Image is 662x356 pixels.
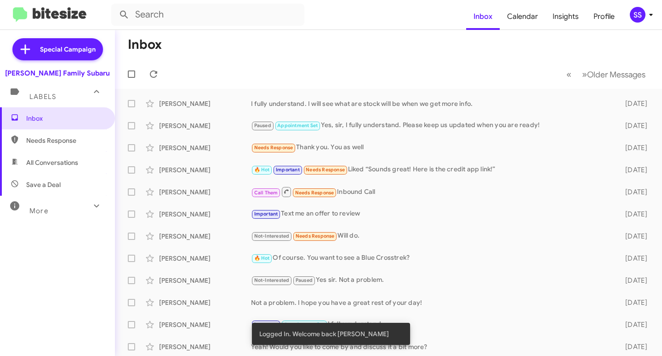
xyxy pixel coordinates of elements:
div: [DATE] [615,143,655,152]
div: [PERSON_NAME] [159,187,251,197]
span: Paused [296,277,313,283]
div: [PERSON_NAME] [159,99,251,108]
span: Paused [254,123,271,128]
div: Thank you. You as well [251,142,615,153]
div: SS [630,7,645,23]
div: Not a problem. I hope you have a great rest of your day! [251,298,615,307]
button: Previous [561,65,577,84]
a: Calendar [500,3,545,30]
button: Next [576,65,651,84]
span: 🔥 Hot [254,167,270,173]
div: [PERSON_NAME] [159,232,251,241]
span: Needs Response [254,145,293,151]
span: Special Campaign [40,45,96,54]
div: [DATE] [615,254,655,263]
h1: Inbox [128,37,162,52]
div: [PERSON_NAME] [159,165,251,175]
a: Inbox [466,3,500,30]
div: [PERSON_NAME] [159,121,251,130]
button: SS [622,7,652,23]
input: Search [111,4,304,26]
a: Special Campaign [12,38,103,60]
div: [DATE] [615,187,655,197]
span: Logged In. Welcome back [PERSON_NAME] [259,329,389,338]
div: Will do. [251,231,615,241]
a: Insights [545,3,586,30]
span: » [582,69,587,80]
div: I fully understand. I will see what are stock will be when we get more info. [251,99,615,108]
div: [DATE] [615,232,655,241]
span: All Conversations [26,158,78,167]
span: Older Messages [587,70,645,80]
div: [PERSON_NAME] [159,320,251,329]
span: 🔥 Hot [254,255,270,261]
div: I fully understand. [251,319,615,330]
div: Of course. You want to see a Blue Crosstrek? [251,253,615,263]
span: Not-Interested [254,277,290,283]
span: Important [254,211,278,217]
div: [PERSON_NAME] [159,254,251,263]
div: [DATE] [615,276,655,285]
span: Not-Interested [254,233,290,239]
span: Call Them [254,190,278,196]
span: Save a Deal [26,180,61,189]
span: Needs Response [26,136,104,145]
div: Yeah! Would you like to come by and discuss it a bit more? [251,342,615,351]
span: Inbox [26,114,104,123]
div: [DATE] [615,165,655,175]
div: Liked “Sounds great! Here is the credit app link!” [251,164,615,175]
div: [PERSON_NAME] Family Subaru [5,69,110,78]
div: [PERSON_NAME] [159,210,251,219]
span: More [29,207,48,215]
div: [PERSON_NAME] [159,298,251,307]
span: « [566,69,571,80]
a: Profile [586,3,622,30]
span: Important [276,167,300,173]
span: Appointment Set [277,123,318,128]
div: [DATE] [615,320,655,329]
div: [DATE] [615,210,655,219]
span: Needs Response [296,233,335,239]
span: Needs Response [306,167,345,173]
nav: Page navigation example [561,65,651,84]
div: Text me an offer to review [251,209,615,219]
div: Inbound Call [251,186,615,198]
div: [PERSON_NAME] [159,143,251,152]
div: [DATE] [615,121,655,130]
span: Labels [29,93,56,101]
div: Yes sir. Not a problem. [251,275,615,286]
div: Yes, sir, I fully understand. Please keep us updated when you are ready! [251,120,615,131]
div: [PERSON_NAME] [159,276,251,285]
span: Needs Response [295,190,334,196]
div: [PERSON_NAME] [159,342,251,351]
div: [DATE] [615,342,655,351]
div: [DATE] [615,298,655,307]
div: [DATE] [615,99,655,108]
